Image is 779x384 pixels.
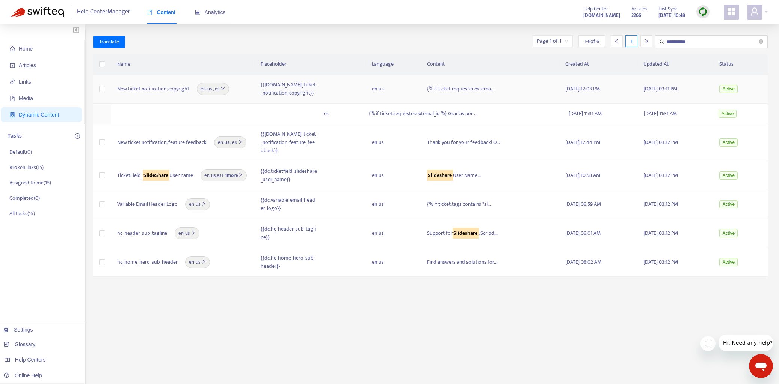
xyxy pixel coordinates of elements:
[427,170,453,181] mark: Slideshare
[719,334,773,351] iframe: Message from company
[759,38,763,45] span: close-circle
[204,171,216,180] span: en-us
[366,219,421,248] td: en-us
[427,170,481,181] span: User Name...
[9,163,44,171] p: Broken links ( 15 )
[658,5,678,13] span: Last Sync
[4,327,33,333] a: Settings
[19,95,33,101] span: Media
[559,248,638,277] td: [DATE] 08:02 AM
[318,103,363,124] td: es
[195,9,226,15] span: Analytics
[366,190,421,219] td: en-us
[366,248,421,277] td: en-us
[220,86,225,91] span: down
[559,161,638,190] td: [DATE] 10:58 AM
[143,170,170,181] mark: SlideShare
[261,167,317,184] div: {{dc.ticketfield_slideshare_user_name}}
[117,200,178,208] span: Variable Email Header Logo
[559,190,638,219] td: [DATE] 08:59 AM
[117,258,178,266] span: hc_home_hero_sub_header
[625,35,637,47] div: 1
[189,201,206,208] span: en-us
[117,138,207,147] span: New ticket notification, feature feedback
[111,54,255,75] th: Name
[644,39,649,44] span: right
[719,258,738,266] span: Active
[759,39,763,44] span: close-circle
[10,63,15,68] span: account-book
[11,7,64,17] img: Swifteq
[637,75,713,103] td: [DATE] 03:11 PM
[117,85,189,93] span: New ticket notification, copyright
[427,258,497,266] span: Find answers and solutions for...
[9,148,32,156] p: Default ( 0 )
[9,210,35,217] p: All tasks ( 15 )
[261,225,317,241] div: {{dc.hc_header_sub_tagline}}
[201,201,206,206] span: right
[427,84,494,93] span: {% if ticket.requester.externa...
[427,200,491,208] span: {% if ticket.tags contains "sl...
[366,161,421,190] td: en-us
[427,138,500,147] span: Thank you for your feedback! O...
[719,229,738,237] span: Active
[261,196,317,213] div: {{dc.variable_email_header_logo}}
[117,229,167,237] span: hc_header_sub_tagline
[147,9,175,15] span: Content
[201,85,225,93] span: en-us , es
[10,112,15,117] span: container
[421,54,559,75] th: Content
[4,341,35,347] a: Glossary
[637,219,713,248] td: [DATE] 03:12 PM
[559,219,638,248] td: [DATE] 08:01 AM
[637,54,713,75] th: Updated At
[369,109,477,118] span: {% if ticket.requester.external_id %} Gracias por ...
[719,138,738,147] span: Active
[224,171,243,180] b: 1 more
[749,354,773,378] iframe: Button to launch messaging window
[637,190,713,219] td: [DATE] 03:12 PM
[637,248,713,277] td: [DATE] 03:12 PM
[584,37,599,45] span: 1 - 6 of 6
[698,7,708,16] img: sync.dc5367851b00ba804db3.png
[10,96,15,101] span: file-image
[559,124,638,161] td: [DATE] 12:44 PM
[147,10,152,15] span: book
[559,75,638,103] td: [DATE] 12:03 PM
[719,109,737,118] span: Active
[719,200,738,208] span: Active
[189,258,206,266] span: en-us
[255,54,366,75] th: Placeholder
[638,103,713,124] td: [DATE] 11:31 AM
[719,85,738,93] span: Active
[204,172,243,179] span: , +
[75,133,80,139] span: plus-circle
[727,7,736,16] span: appstore
[238,172,243,177] span: right
[719,171,738,180] span: Active
[631,11,641,19] strong: 2266
[583,11,620,19] a: [DOMAIN_NAME]
[195,10,200,15] span: area-chart
[427,228,498,238] span: Support for , Scribd...
[19,62,36,68] span: Articles
[217,171,221,180] span: es
[99,38,119,46] span: Translate
[453,228,479,238] mark: Slideshare
[559,54,638,75] th: Created At
[19,46,33,52] span: Home
[583,5,608,13] span: Help Center
[15,357,46,363] span: Help Centers
[700,336,716,351] iframe: Close message
[563,103,637,124] td: [DATE] 11:31 AM
[261,130,317,155] div: {{[DOMAIN_NAME]_ticket_notification_feature_feedback}}
[8,132,22,141] p: Tasks
[637,161,713,190] td: [DATE] 03:12 PM
[637,124,713,161] td: [DATE] 03:12 PM
[178,229,196,237] span: en-us
[713,54,768,75] th: Status
[261,254,317,270] div: {{dc.hc_home_hero_sub_header}}
[117,171,193,180] span: TicketField_ User name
